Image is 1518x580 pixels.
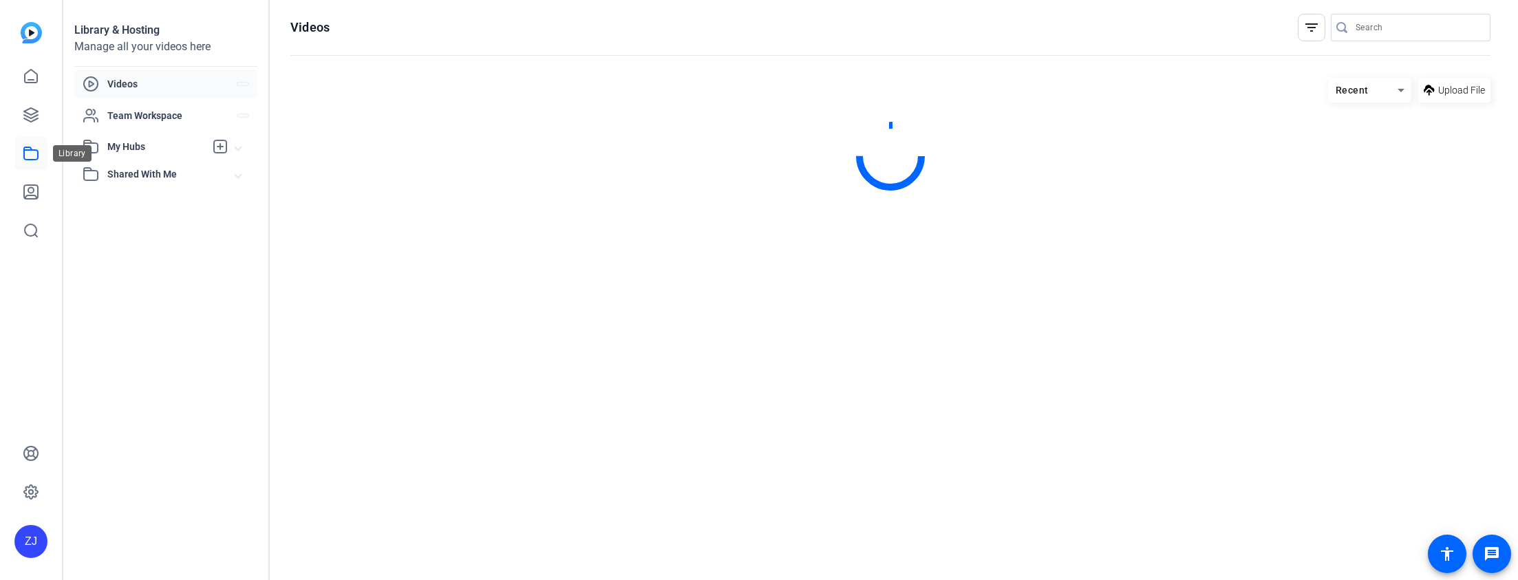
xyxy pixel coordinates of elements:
span: Team Workspace [107,109,237,122]
button: Upload File [1418,78,1490,103]
span: Shared With Me [107,167,235,182]
div: Library [53,145,92,162]
span: My Hubs [107,140,205,154]
input: Search [1356,19,1479,36]
mat-icon: message [1484,546,1500,562]
span: Videos [107,77,237,91]
mat-expansion-panel-header: My Hubs [74,133,257,160]
mat-expansion-panel-header: Shared With Me [74,160,257,188]
div: ZJ [14,525,47,558]
mat-icon: filter_list [1303,19,1320,36]
span: Upload File [1438,83,1485,98]
div: Library & Hosting [74,22,257,39]
h1: Videos [290,19,330,36]
span: Recent [1336,85,1369,96]
div: Manage all your videos here [74,39,257,55]
mat-icon: accessibility [1439,546,1455,562]
img: blue-gradient.svg [21,22,42,43]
